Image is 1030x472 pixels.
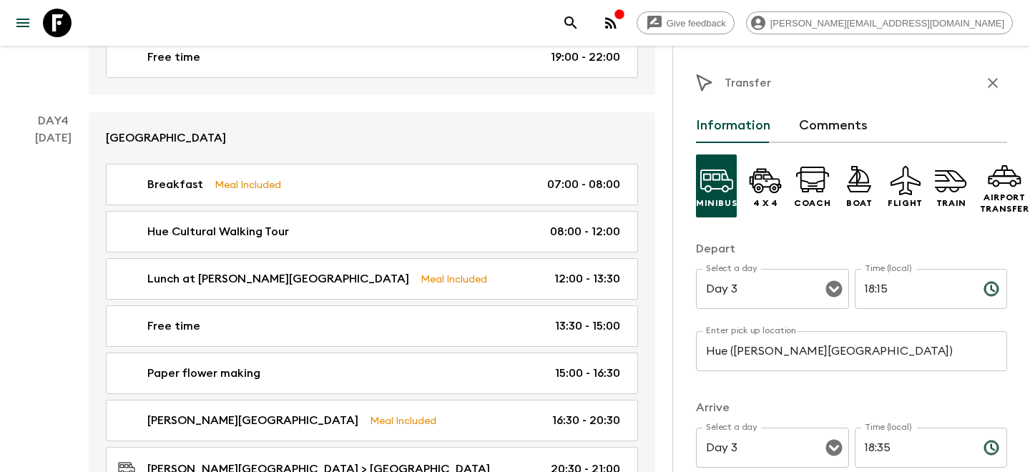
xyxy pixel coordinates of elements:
a: [PERSON_NAME][GEOGRAPHIC_DATA]Meal Included16:30 - 20:30 [106,400,638,441]
p: Meal Included [421,271,487,287]
p: Free time [147,318,200,335]
button: Open [824,279,844,299]
label: Select a day [706,421,757,433]
p: Free time [147,49,200,66]
label: Time (local) [865,262,911,275]
a: Give feedback [637,11,735,34]
button: Comments [799,109,868,143]
p: Minibus [696,197,737,209]
p: 19:00 - 22:00 [551,49,620,66]
a: Paper flower making15:00 - 16:30 [106,353,638,394]
a: Free time19:00 - 22:00 [106,36,638,78]
p: Coach [794,197,830,209]
p: Meal Included [215,177,281,192]
p: Breakfast [147,176,203,193]
p: Hue Cultural Walking Tour [147,223,289,240]
p: [GEOGRAPHIC_DATA] [106,129,226,147]
a: BreakfastMeal Included07:00 - 08:00 [106,164,638,205]
button: menu [9,9,37,37]
p: 16:30 - 20:30 [552,412,620,429]
label: Enter pick up location [706,325,797,337]
p: 08:00 - 12:00 [550,223,620,240]
p: Boat [846,197,872,209]
p: 07:00 - 08:00 [547,176,620,193]
p: 4 x 4 [753,197,778,209]
p: Flight [888,197,923,209]
input: hh:mm [855,428,972,468]
span: [PERSON_NAME][EMAIL_ADDRESS][DOMAIN_NAME] [762,18,1012,29]
a: Free time13:30 - 15:00 [106,305,638,347]
p: [PERSON_NAME][GEOGRAPHIC_DATA] [147,412,358,429]
label: Select a day [706,262,757,275]
p: Train [936,197,966,209]
p: Lunch at [PERSON_NAME][GEOGRAPHIC_DATA] [147,270,409,287]
input: hh:mm [855,269,972,309]
button: Information [696,109,770,143]
p: 12:00 - 13:30 [554,270,620,287]
a: Hue Cultural Walking Tour08:00 - 12:00 [106,211,638,252]
p: Meal Included [370,413,436,428]
p: Transfer [725,74,771,92]
p: 13:30 - 15:00 [555,318,620,335]
p: Day 4 [17,112,89,129]
p: Airport Transfer [980,192,1029,215]
div: [PERSON_NAME][EMAIL_ADDRESS][DOMAIN_NAME] [746,11,1013,34]
p: 15:00 - 16:30 [555,365,620,382]
span: Give feedback [659,18,734,29]
button: Open [824,438,844,458]
p: Arrive [696,399,1007,416]
a: [GEOGRAPHIC_DATA] [89,112,655,164]
label: Time (local) [865,421,911,433]
a: Lunch at [PERSON_NAME][GEOGRAPHIC_DATA]Meal Included12:00 - 13:30 [106,258,638,300]
button: search adventures [556,9,585,37]
button: Choose time, selected time is 6:15 PM [977,275,1006,303]
p: Depart [696,240,1007,257]
button: Choose time, selected time is 6:35 PM [977,433,1006,462]
p: Paper flower making [147,365,260,382]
